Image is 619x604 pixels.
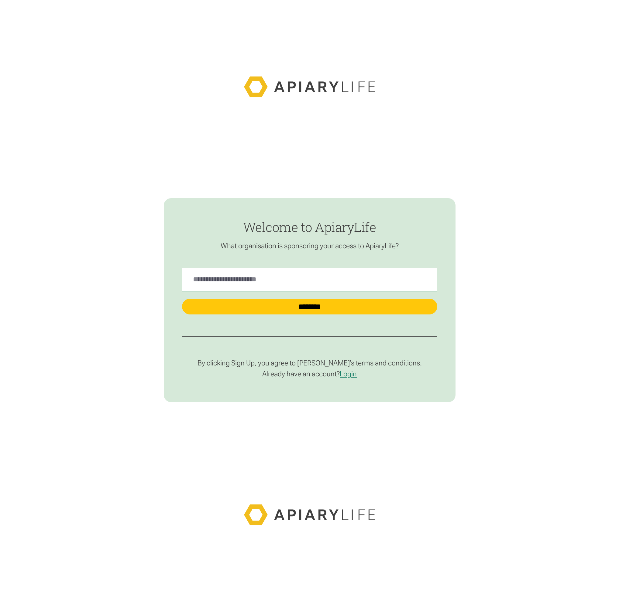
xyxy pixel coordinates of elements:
p: By clicking Sign Up, you agree to [PERSON_NAME]’s terms and conditions. [182,358,437,368]
p: What organisation is sponsoring your access to ApiaryLife? [182,241,437,250]
form: find-employer [164,198,456,402]
a: Login [340,370,357,378]
h1: Welcome to ApiaryLife [182,220,437,234]
p: Already have an account? [182,369,437,378]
